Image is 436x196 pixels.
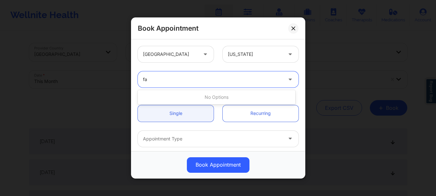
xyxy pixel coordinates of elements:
[138,24,198,33] h2: Book Appointment
[228,46,282,62] div: [US_STATE]
[138,91,295,103] div: No options
[133,94,303,101] div: Appointment information:
[223,105,299,122] a: Recurring
[187,157,249,173] button: Book Appointment
[143,46,198,62] div: [GEOGRAPHIC_DATA]
[138,105,214,122] a: Single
